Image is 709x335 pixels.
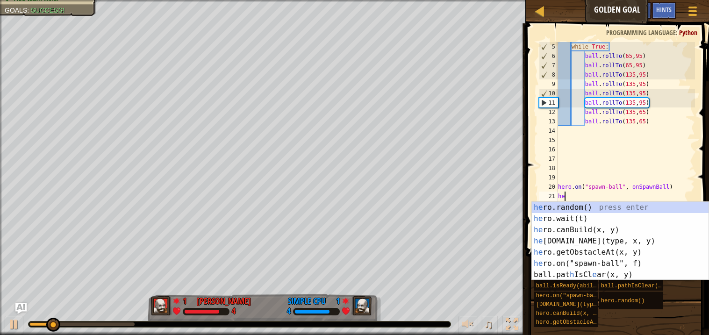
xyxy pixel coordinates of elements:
[539,61,558,70] div: 7
[27,7,31,14] span: :
[539,89,558,98] div: 10
[631,5,647,14] span: Ask AI
[539,173,558,182] div: 19
[151,296,172,315] img: thang_avatar_frame.png
[5,7,27,14] span: Goals
[482,316,498,335] button: ♫
[539,145,558,154] div: 16
[232,307,236,316] div: 4
[601,283,675,289] span: ball.pathIsClear(x, y)
[539,164,558,173] div: 18
[681,2,704,24] button: Show game menu
[5,316,23,335] button: Ctrl + P: Play
[330,295,340,304] div: 1
[601,298,645,304] span: hero.random()
[656,5,672,14] span: Hints
[183,295,192,304] div: 1
[539,117,558,126] div: 13
[539,79,558,89] div: 9
[197,295,251,307] div: [PERSON_NAME]
[536,292,617,299] span: hero.on("spawn-ball", f)
[484,317,493,331] span: ♫
[539,126,558,135] div: 14
[287,307,291,316] div: 4
[31,7,64,14] span: Success!
[15,303,27,314] button: Ask AI
[288,295,326,307] div: Simple CPU
[539,154,558,164] div: 17
[539,70,558,79] div: 8
[502,316,521,335] button: Toggle fullscreen
[679,28,697,37] span: Python
[539,98,558,107] div: 11
[536,310,600,317] span: hero.canBuild(x, y)
[536,283,607,289] span: ball.isReady(ability)
[539,51,558,61] div: 6
[539,182,558,192] div: 20
[539,192,558,201] div: 21
[536,301,620,308] span: [DOMAIN_NAME](type, x, y)
[539,135,558,145] div: 15
[351,296,372,315] img: thang_avatar_frame.png
[539,42,558,51] div: 5
[539,107,558,117] div: 12
[676,28,679,37] span: :
[626,2,652,19] button: Ask AI
[458,316,477,335] button: Adjust volume
[536,319,617,326] span: hero.getObstacleAt(x, y)
[606,28,676,37] span: Programming language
